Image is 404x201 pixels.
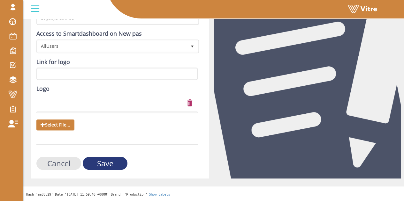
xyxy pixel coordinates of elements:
a: Show Labels [149,193,170,196]
span: Select File... [36,119,74,130]
span: AllUsers [37,40,187,52]
label: Logo [36,85,50,93]
span: Hash 'aa88b29' Date '[DATE] 11:59:40 +0000' Branch 'Production' [26,193,147,196]
label: Access to Smartdashboard on New pas [36,30,142,38]
span: select [187,40,198,52]
input: Save [83,157,127,170]
label: Link for logo [36,58,70,66]
input: Cancel [36,157,81,170]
